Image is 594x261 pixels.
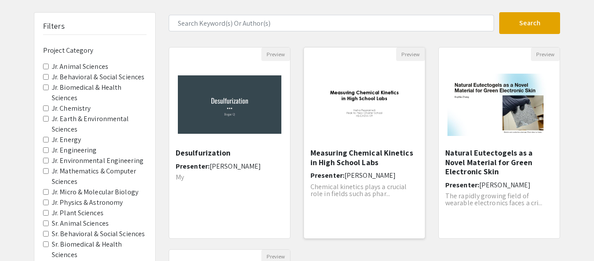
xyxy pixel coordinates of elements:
[7,222,37,254] iframe: Chat
[396,47,425,61] button: Preview
[310,171,418,180] h6: Presenter:
[43,46,147,54] h6: Project Category
[169,47,290,239] div: Open Presentation <p>Desulfurization</p>
[438,47,560,239] div: Open Presentation <p>Natural Eutectogels as a Novel Material for Green Electronic Skin</p>
[52,114,147,135] label: Jr. Earth & Environmental Sciences
[52,82,147,103] label: Jr. Biomedical & Health Sciences
[52,61,108,72] label: Jr. Animal Sciences
[176,173,184,182] span: My
[304,47,425,239] div: Open Presentation <p>Measuring Chemical Kinetics in High School Labs</p>
[52,218,109,229] label: Sr. Animal Sciences
[176,148,284,158] h5: Desulfurization
[176,162,284,170] h6: Presenter:
[52,145,97,156] label: Jr. Engineering
[52,72,144,82] label: Jr. Behavioral & Social Sciences
[52,229,145,239] label: Sr. Behavioral & Social Sciences
[169,15,494,31] input: Search Keyword(s) Or Author(s)
[52,187,138,197] label: Jr. Micro & Molecular Biology
[344,171,396,180] span: [PERSON_NAME]
[52,166,147,187] label: Jr. Mathematics & Computer Sciences
[52,239,147,260] label: Sr. Biomedical & Health Sciences
[52,135,81,145] label: Jr. Energy
[210,162,261,171] span: [PERSON_NAME]
[52,208,103,218] label: Jr. Plant Sciences
[304,67,425,142] img: <p>Measuring Chemical Kinetics in High School Labs</p>
[445,181,553,189] h6: Presenter:
[531,47,560,61] button: Preview
[310,182,407,198] span: Chemical kinetics plays a crucial role in fields such as phar...
[169,67,290,142] img: <p>Desulfurization</p>
[52,156,143,166] label: Jr. Environmental Engineering
[261,47,290,61] button: Preview
[439,65,560,145] img: <p>Natural Eutectogels as a Novel Material for Green Electronic Skin</p>
[479,180,531,190] span: [PERSON_NAME]
[43,21,65,31] h5: Filters
[52,197,123,208] label: Jr. Physics & Astronomy
[499,12,560,34] button: Search
[52,103,90,114] label: Jr. Chemistry
[310,148,418,167] h5: Measuring Chemical Kinetics in High School Labs
[445,191,543,207] span: The rapidly growing field of wearable electronics faces a cri...
[445,148,553,176] h5: Natural Eutectogels as a Novel Material for Green Electronic Skin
